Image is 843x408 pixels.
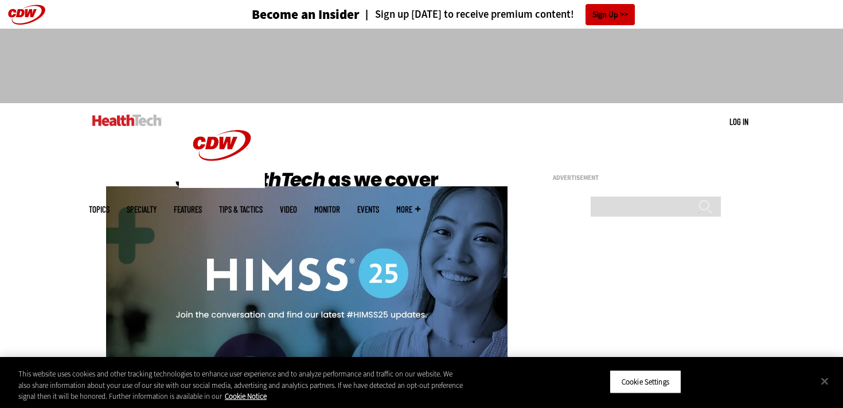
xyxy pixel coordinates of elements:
a: Become an Insider [209,8,360,21]
a: MonITor [314,205,340,214]
a: Video [280,205,297,214]
span: Specialty [127,205,157,214]
img: Home [179,103,265,188]
img: Home [92,115,162,126]
h3: Become an Insider [252,8,360,21]
span: More [396,205,420,214]
button: Close [812,368,837,394]
a: Features [174,205,202,214]
span: Topics [89,205,110,214]
a: Sign up [DATE] to receive premium content! [360,9,574,20]
div: User menu [729,116,748,128]
a: CDW [179,179,265,191]
img: HIMSS25 [106,166,508,392]
iframe: advertisement [213,40,630,92]
a: Events [357,205,379,214]
a: More information about your privacy [225,391,267,401]
iframe: advertisement [553,186,725,329]
a: Log in [729,116,748,127]
button: Cookie Settings [610,370,681,394]
div: This website uses cookies and other tracking technologies to enhance user experience and to analy... [18,368,464,402]
a: Sign Up [586,4,635,25]
a: Tips & Tactics [219,205,263,214]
